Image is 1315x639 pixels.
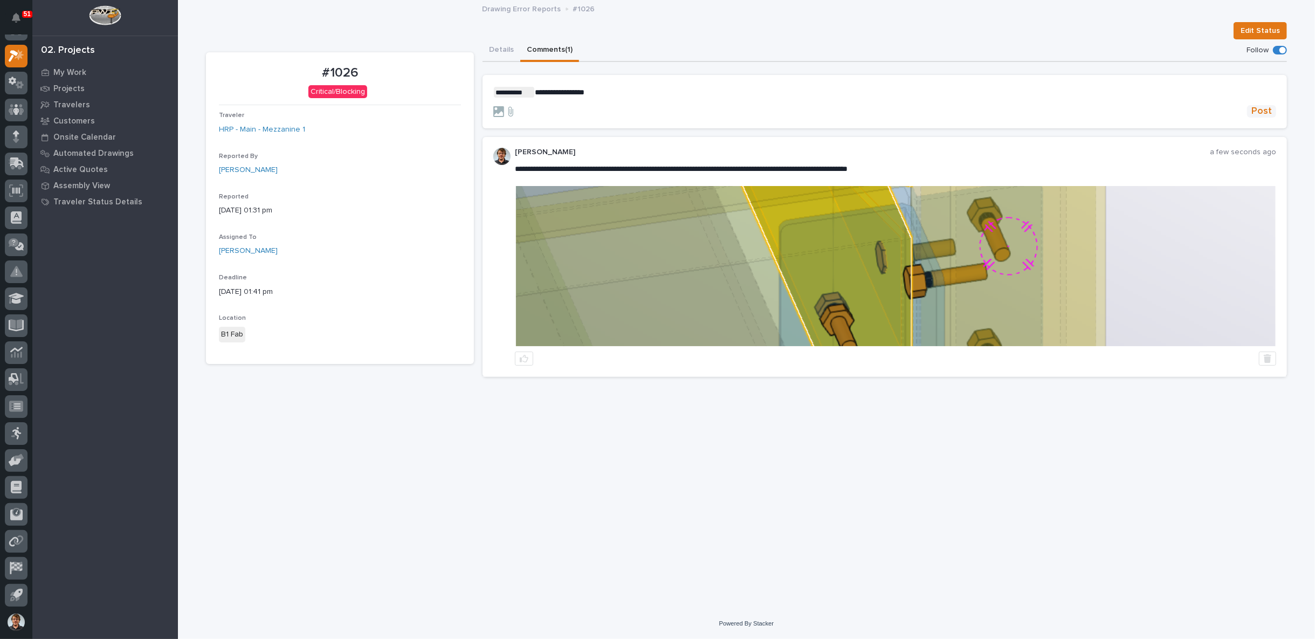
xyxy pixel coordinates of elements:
p: Projects [53,84,85,94]
p: Drawing Error Reports [483,2,561,14]
button: Delete post [1259,352,1276,366]
a: Assembly View [32,177,178,194]
button: users-avatar [5,611,27,634]
p: Customers [53,116,95,126]
p: Assembly View [53,181,110,191]
a: [PERSON_NAME] [219,245,278,257]
span: Reported By [219,153,258,160]
p: [DATE] 01:31 pm [219,205,461,216]
a: Travelers [32,97,178,113]
p: Travelers [53,100,90,110]
div: B1 Fab [219,327,245,342]
span: Traveler [219,112,244,119]
span: Location [219,315,246,321]
span: Post [1251,105,1272,118]
p: My Work [53,68,86,78]
button: Post [1247,105,1276,118]
button: Edit Status [1234,22,1287,39]
a: Automated Drawings [32,145,178,161]
img: Workspace Logo [89,5,121,25]
button: like this post [515,352,533,366]
a: Powered By Stacker [719,620,774,627]
a: My Work [32,64,178,80]
p: Automated Drawings [53,149,134,159]
span: Reported [219,194,249,200]
p: 51 [24,10,31,18]
p: Onsite Calendar [53,133,116,142]
div: Critical/Blocking [308,85,367,99]
button: Comments (1) [520,39,579,62]
a: HRP - Main - Mezzanine 1 [219,124,305,135]
div: Notifications51 [13,13,27,30]
span: Edit Status [1241,24,1280,37]
p: [PERSON_NAME] [515,148,1210,157]
p: #1026 [573,2,595,14]
p: a few seconds ago [1210,148,1276,157]
p: Active Quotes [53,165,108,175]
a: Active Quotes [32,161,178,177]
a: Customers [32,113,178,129]
p: #1026 [219,65,461,81]
span: Assigned To [219,234,257,241]
a: Onsite Calendar [32,129,178,145]
a: Traveler Status Details [32,194,178,210]
div: 02. Projects [41,45,95,57]
a: [PERSON_NAME] [219,164,278,176]
img: AOh14GhWdCmNGdrYYOPqe-VVv6zVZj5eQYWy4aoH1XOH=s96-c [493,148,511,165]
button: Details [483,39,520,62]
p: [DATE] 01:41 pm [219,286,461,298]
span: Deadline [219,274,247,281]
a: Projects [32,80,178,97]
button: Notifications [5,6,27,29]
p: Traveler Status Details [53,197,142,207]
p: Follow [1247,46,1269,55]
